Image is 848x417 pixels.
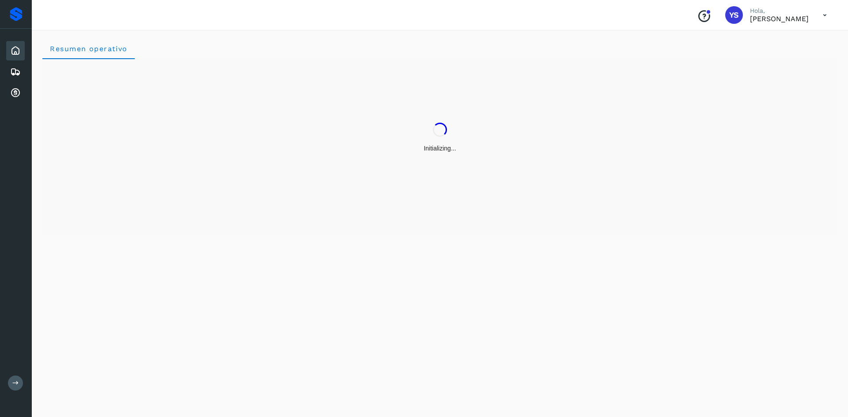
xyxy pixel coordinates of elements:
[750,15,809,23] p: YURICXI SARAHI CANIZALES AMPARO
[750,7,809,15] p: Hola,
[6,62,25,82] div: Embarques
[6,83,25,103] div: Cuentas por cobrar
[49,45,128,53] span: Resumen operativo
[6,41,25,60] div: Inicio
